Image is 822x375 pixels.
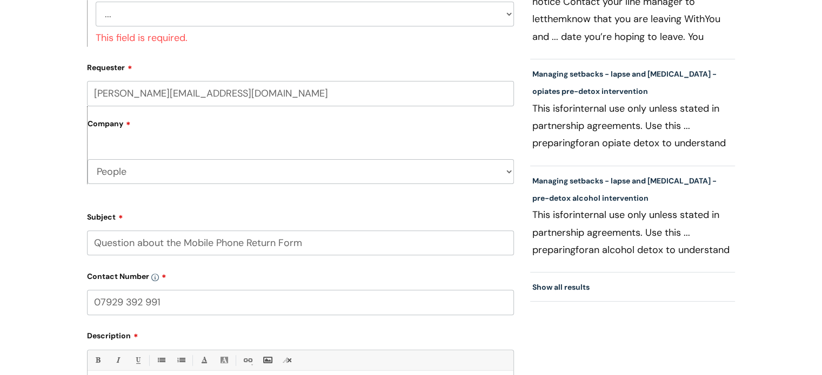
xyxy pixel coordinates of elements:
a: • Unordered List (Ctrl-Shift-7) [154,353,168,367]
img: info-icon.svg [151,274,159,281]
label: Description [87,328,514,340]
a: Managing setbacks - lapse and [MEDICAL_DATA] - opiates pre-detox intervention [532,69,717,96]
label: Company [88,115,514,140]
p: This is internal use only unless stated in partnership agreements. Use this ... preparing an opia... [532,100,733,152]
span: for [576,137,589,149]
a: Italic (Ctrl-I) [111,353,124,367]
div: This field is required. [96,26,514,46]
a: Font Color [197,353,211,367]
label: Contact Number [87,268,514,281]
label: Subject [87,209,514,222]
span: them [544,12,567,25]
a: 1. Ordered List (Ctrl-Shift-8) [174,353,188,367]
a: Managing setbacks - lapse and [MEDICAL_DATA] - pre-detox alcohol intervention [532,176,717,203]
input: Email [87,81,514,106]
a: Back Color [217,353,231,367]
span: for [560,208,573,221]
a: Insert Image... [260,353,274,367]
label: Requester [87,59,514,72]
a: Link [240,353,254,367]
a: Show all results [532,282,590,292]
a: Bold (Ctrl-B) [91,353,104,367]
a: Remove formatting (Ctrl-\) [280,353,294,367]
p: This is internal use only unless stated in partnership agreements. Use this ... preparing an alco... [532,206,733,258]
span: for [560,102,573,115]
a: Underline(Ctrl-U) [131,353,144,367]
span: for [576,243,589,256]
